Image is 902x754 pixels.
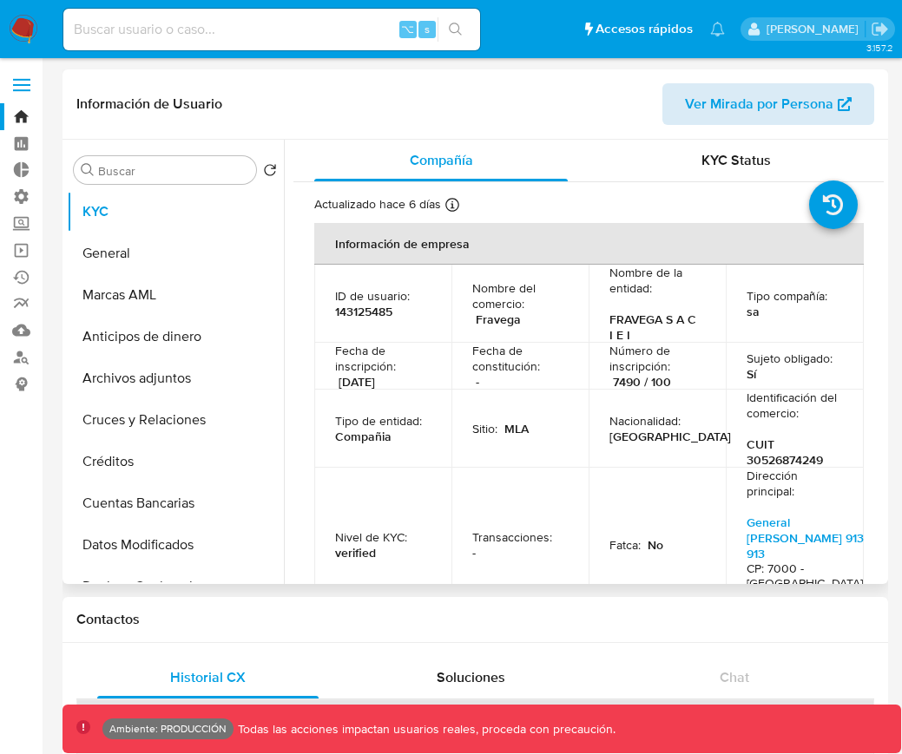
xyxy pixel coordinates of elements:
[609,311,698,343] p: FRAVEGA S A C I E I
[335,413,422,429] p: Tipo de entidad :
[747,468,842,499] p: Dirección principal :
[613,374,671,390] p: 7490 / 100
[472,280,568,311] p: Nombre del comercio :
[747,436,835,468] p: CUIT 30526874249
[76,95,222,113] h1: Información de Usuario
[648,537,663,553] p: No
[472,421,497,436] p: Sitio :
[747,288,827,304] p: Tipo compañía :
[314,223,864,265] th: Información de empresa
[472,545,476,561] p: -
[335,429,392,444] p: Compañia
[662,83,874,125] button: Ver Mirada por Persona
[314,196,441,213] p: Actualizado hace 6 días
[67,191,284,233] button: KYC
[67,274,284,316] button: Marcas AML
[67,441,284,482] button: Créditos
[67,566,284,607] button: Devices Geolocation
[234,721,616,738] p: Todas las acciones impactan usuarios reales, proceda con precaución.
[609,343,705,374] p: Número de inscripción :
[747,351,833,366] p: Sujeto obligado :
[747,561,866,622] h4: CP: 7000 - [GEOGRAPHIC_DATA], [GEOGRAPHIC_DATA], [GEOGRAPHIC_DATA]
[81,163,95,177] button: Buscar
[472,343,568,374] p: Fecha de constitución :
[67,524,284,566] button: Datos Modificados
[263,163,277,182] button: Volver al orden por defecto
[476,311,521,327] p: Fravega
[609,413,681,429] p: Nacionalidad :
[747,390,842,421] p: Identificación del comercio :
[335,343,431,374] p: Fecha de inscripción :
[109,725,227,732] p: Ambiente: PRODUCCIÓN
[425,21,430,37] span: s
[596,20,693,38] span: Accesos rápidos
[710,22,725,36] a: Notificaciones
[67,399,284,441] button: Cruces y Relaciones
[476,374,479,390] p: -
[504,421,529,436] p: MLA
[335,304,392,319] p: 143125485
[437,667,505,687] span: Soluciones
[720,667,749,687] span: Chat
[871,20,889,38] a: Salir
[410,150,473,170] span: Compañía
[76,611,874,628] h1: Contactos
[335,529,407,545] p: Nivel de KYC :
[339,374,375,390] p: [DATE]
[98,163,249,179] input: Buscar
[472,529,552,545] p: Transacciones :
[767,21,865,37] p: mauro.ibarra@mercadolibre.com
[438,17,473,42] button: search-icon
[701,150,771,170] span: KYC Status
[335,545,376,561] p: verified
[747,304,760,319] p: sa
[63,18,480,41] input: Buscar usuario o caso...
[747,514,864,562] a: General [PERSON_NAME] 913 913
[685,83,833,125] span: Ver Mirada por Persona
[170,667,246,687] span: Historial CX
[335,288,410,304] p: ID de usuario :
[609,265,705,296] p: Nombre de la entidad :
[67,357,284,399] button: Archivos adjuntos
[67,233,284,274] button: General
[67,316,284,357] button: Anticipos de dinero
[609,429,731,444] p: [GEOGRAPHIC_DATA]
[747,366,756,382] p: Sí
[401,21,414,37] span: ⌥
[67,482,284,524] button: Cuentas Bancarias
[609,537,641,553] p: Fatca :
